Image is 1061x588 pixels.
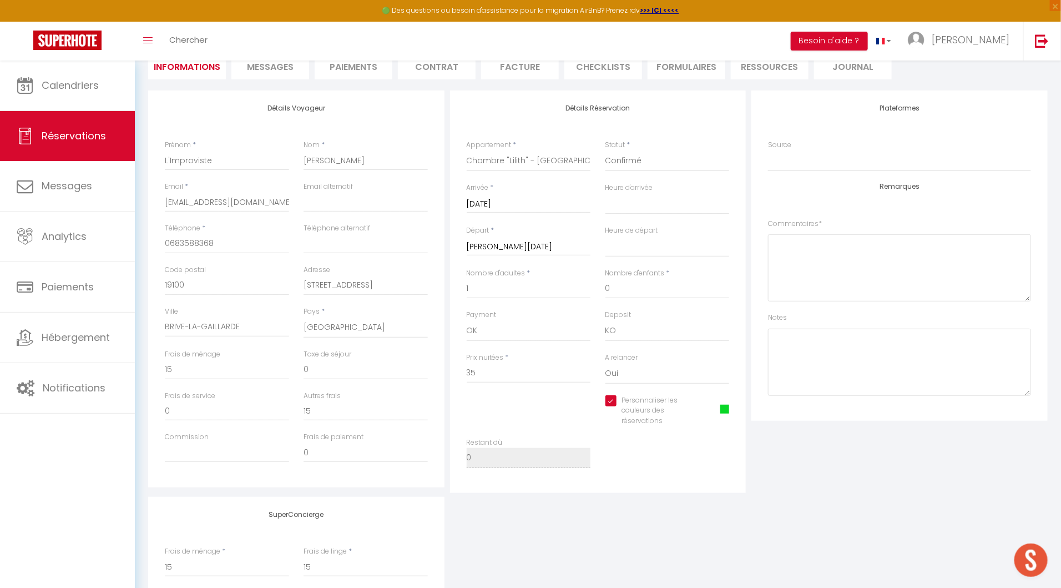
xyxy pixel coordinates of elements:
li: CHECKLISTS [564,52,642,79]
label: Autres frais [304,391,341,401]
label: Email [165,182,183,192]
li: Ressources [731,52,809,79]
label: Source [768,140,791,150]
img: ... [908,32,924,48]
label: Frais de paiement [304,432,363,443]
li: Paiements [315,52,392,79]
label: Téléphone alternatif [304,223,370,234]
label: Commentaires [768,219,822,229]
h4: Plateformes [768,104,1031,112]
span: Chercher [169,34,208,46]
button: Besoin d'aide ? [791,32,868,51]
label: Nombre d'enfants [605,268,665,279]
label: Ville [165,306,178,317]
li: Journal [814,52,892,79]
label: Frais de service [165,391,215,401]
li: Informations [148,52,226,79]
a: Chercher [161,22,216,61]
label: Frais de ménage [165,349,220,360]
a: >>> ICI <<<< [640,6,679,15]
div: Ouvrir le chat [1014,544,1048,577]
label: Frais de linge [304,546,347,557]
label: Appartement [467,140,512,150]
li: Facture [481,52,559,79]
label: Notes [768,313,787,323]
span: Paiements [42,280,94,294]
label: Payment [467,310,497,320]
img: logout [1035,34,1049,48]
h4: SuperConcierge [165,511,428,519]
span: Messages [247,61,294,73]
span: Analytics [42,229,87,243]
label: Deposit [605,310,631,320]
label: Restant dû [467,438,503,448]
label: Nombre d'adultes [467,268,526,279]
label: Heure de départ [605,225,658,236]
label: Prix nuitées [467,353,504,363]
h4: Détails Réservation [467,104,730,112]
img: Super Booking [33,31,102,50]
span: [PERSON_NAME] [932,33,1009,47]
label: Pays [304,306,320,317]
label: Frais de ménage [165,546,220,557]
label: Téléphone [165,223,200,234]
label: Adresse [304,265,330,275]
span: Hébergement [42,330,110,344]
label: Code postal [165,265,206,275]
li: FORMULAIRES [648,52,725,79]
li: Contrat [398,52,476,79]
label: Statut [605,140,625,150]
label: Personnaliser les couleurs des réservations [617,395,707,427]
h4: Remarques [768,183,1031,190]
label: Arrivée [467,183,489,193]
label: Taxe de séjour [304,349,351,360]
label: Départ [467,225,489,236]
span: Calendriers [42,78,99,92]
label: Prénom [165,140,191,150]
span: Messages [42,179,92,193]
span: Notifications [43,381,105,395]
a: ... [PERSON_NAME] [900,22,1023,61]
label: Nom [304,140,320,150]
span: Réservations [42,129,106,143]
label: Commission [165,432,209,443]
label: Email alternatif [304,182,353,192]
h4: Détails Voyageur [165,104,428,112]
label: Heure d'arrivée [605,183,653,193]
label: A relancer [605,353,638,363]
